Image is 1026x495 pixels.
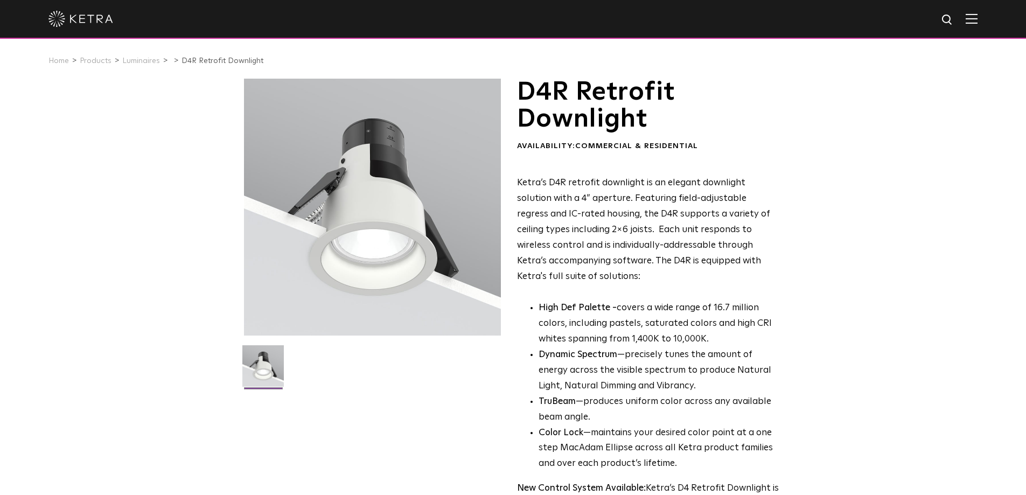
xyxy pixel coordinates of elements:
[48,11,113,27] img: ketra-logo-2019-white
[48,57,69,65] a: Home
[80,57,111,65] a: Products
[122,57,160,65] a: Luminaires
[539,394,779,426] li: —produces uniform color across any available beam angle.
[242,345,284,395] img: D4R Retrofit Downlight
[539,428,583,437] strong: Color Lock
[539,301,779,347] p: covers a wide range of 16.7 million colors, including pastels, saturated colors and high CRI whit...
[517,176,779,284] p: Ketra’s D4R retrofit downlight is an elegant downlight solution with a 4” aperture. Featuring fie...
[966,13,978,24] img: Hamburger%20Nav.svg
[517,79,779,133] h1: D4R Retrofit Downlight
[941,13,954,27] img: search icon
[539,350,617,359] strong: Dynamic Spectrum
[182,57,263,65] a: D4R Retrofit Downlight
[575,142,698,150] span: Commercial & Residential
[539,347,779,394] li: —precisely tunes the amount of energy across the visible spectrum to produce Natural Light, Natur...
[517,484,646,493] strong: New Control System Available:
[517,141,779,152] div: Availability:
[539,426,779,472] li: —maintains your desired color point at a one step MacAdam Ellipse across all Ketra product famili...
[539,303,617,312] strong: High Def Palette -
[539,397,576,406] strong: TruBeam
